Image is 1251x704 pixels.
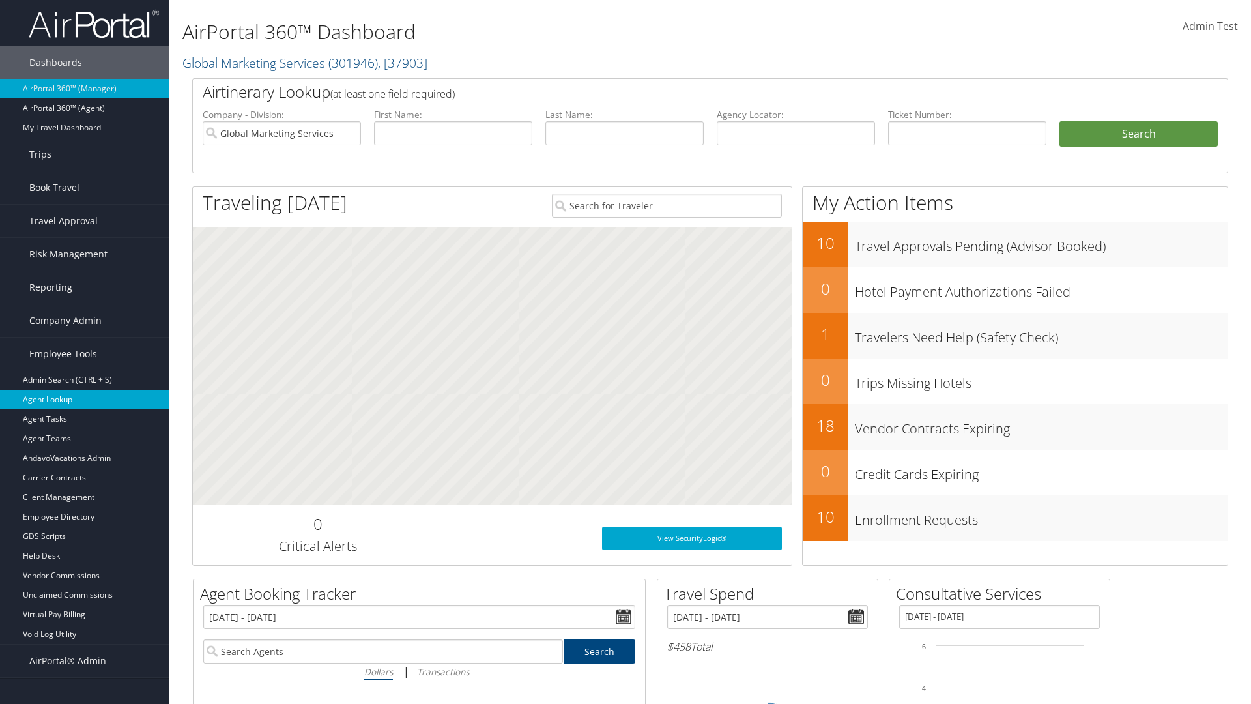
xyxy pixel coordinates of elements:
h3: Travel Approvals Pending (Advisor Booked) [855,231,1228,256]
span: Admin Test [1183,19,1238,33]
h3: Travelers Need Help (Safety Check) [855,322,1228,347]
h2: 0 [803,369,848,391]
h6: Total [667,639,868,654]
h3: Enrollment Requests [855,505,1228,529]
a: 10Travel Approvals Pending (Advisor Booked) [803,222,1228,267]
h2: 10 [803,506,848,528]
a: 0Hotel Payment Authorizations Failed [803,267,1228,313]
tspan: 4 [922,684,926,692]
h3: Critical Alerts [203,537,433,555]
h1: Traveling [DATE] [203,189,347,216]
h3: Hotel Payment Authorizations Failed [855,276,1228,301]
h2: Airtinerary Lookup [203,81,1132,103]
label: Ticket Number: [888,108,1046,121]
a: View SecurityLogic® [602,527,782,550]
a: 0Trips Missing Hotels [803,359,1228,404]
input: Search Agents [203,639,563,664]
span: Reporting [29,271,72,304]
h2: Consultative Services [896,583,1110,605]
a: 10Enrollment Requests [803,495,1228,541]
h2: 18 [803,415,848,437]
span: Dashboards [29,46,82,79]
tspan: 6 [922,643,926,651]
span: Employee Tools [29,338,97,370]
a: Global Marketing Services [182,54,427,72]
h2: 10 [803,232,848,254]
h2: Agent Booking Tracker [200,583,645,605]
h1: My Action Items [803,189,1228,216]
h1: AirPortal 360™ Dashboard [182,18,886,46]
h2: 0 [803,278,848,300]
i: Transactions [417,666,469,678]
span: Trips [29,138,51,171]
h3: Vendor Contracts Expiring [855,413,1228,438]
img: airportal-logo.png [29,8,159,39]
h3: Credit Cards Expiring [855,459,1228,484]
a: 0Credit Cards Expiring [803,450,1228,495]
span: $458 [667,639,691,654]
h2: 0 [203,513,433,535]
i: Dollars [364,666,393,678]
label: Last Name: [545,108,704,121]
h2: Travel Spend [664,583,878,605]
span: (at least one field required) [330,87,455,101]
span: AirPortal® Admin [29,645,106,677]
label: First Name: [374,108,532,121]
input: Search for Traveler [552,194,782,218]
a: Admin Test [1183,7,1238,47]
a: Search [564,639,636,664]
span: Risk Management [29,238,108,271]
a: 18Vendor Contracts Expiring [803,404,1228,450]
span: ( 301946 ) [328,54,378,72]
div: | [203,664,635,680]
h2: 1 [803,323,848,345]
span: , [ 37903 ] [378,54,427,72]
button: Search [1059,121,1218,147]
h2: 0 [803,460,848,482]
span: Company Admin [29,304,102,337]
span: Book Travel [29,171,79,204]
label: Agency Locator: [717,108,875,121]
label: Company - Division: [203,108,361,121]
h3: Trips Missing Hotels [855,368,1228,392]
a: 1Travelers Need Help (Safety Check) [803,313,1228,359]
span: Travel Approval [29,205,98,237]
